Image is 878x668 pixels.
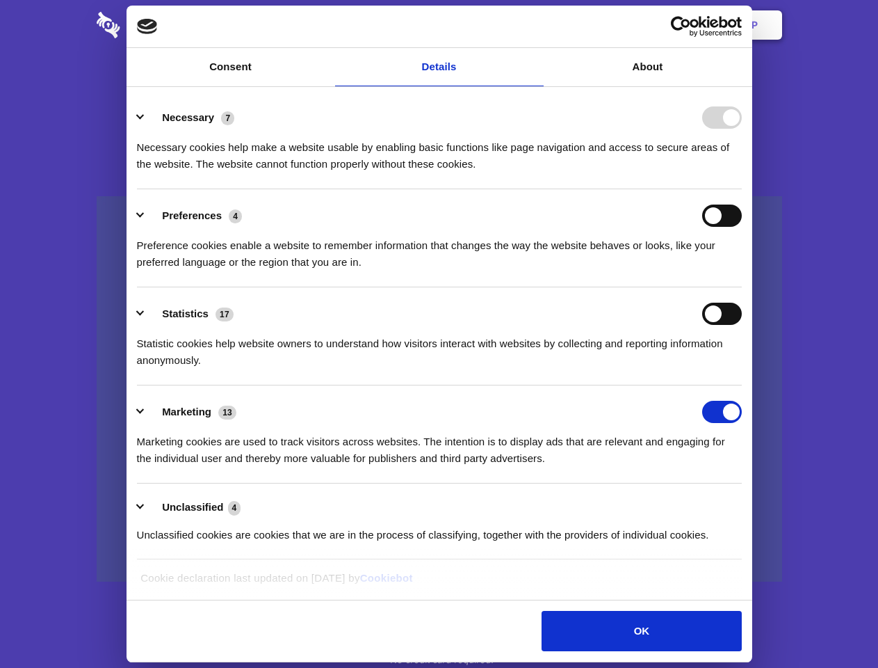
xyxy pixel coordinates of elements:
button: Statistics (17) [137,303,243,325]
span: 4 [228,501,241,515]
button: Preferences (4) [137,205,251,227]
img: logo-wordmark-white-trans-d4663122ce5f474addd5e946df7df03e33cb6a1c49d2221995e7729f52c070b2.svg [97,12,216,38]
button: Marketing (13) [137,401,245,423]
div: Necessary cookies help make a website usable by enabling basic functions like page navigation and... [137,129,742,173]
div: Marketing cookies are used to track visitors across websites. The intention is to display ads tha... [137,423,742,467]
button: OK [542,611,741,651]
a: Pricing [408,3,469,47]
label: Marketing [162,406,211,417]
label: Necessary [162,111,214,123]
span: 7 [221,111,234,125]
a: Wistia video thumbnail [97,196,782,582]
span: 13 [218,406,236,420]
a: Consent [127,48,335,86]
span: 4 [229,209,242,223]
img: logo [137,19,158,34]
span: 17 [216,308,234,321]
a: Login [631,3,691,47]
iframe: Drift Widget Chat Controller [808,598,861,651]
div: Statistic cookies help website owners to understand how visitors interact with websites by collec... [137,325,742,369]
button: Unclassified (4) [137,499,250,516]
div: Unclassified cookies are cookies that we are in the process of classifying, together with the pro... [137,516,742,543]
div: Cookie declaration last updated on [DATE] by [130,570,748,597]
label: Statistics [162,308,209,319]
a: Contact [564,3,628,47]
h4: Auto-redaction of sensitive data, encrypted data sharing and self-destructing private chats. Shar... [97,127,782,173]
a: Cookiebot [360,572,413,584]
button: Necessary (7) [137,106,243,129]
label: Preferences [162,209,222,221]
a: Usercentrics Cookiebot - opens in a new window [620,16,742,37]
div: Preference cookies enable a website to remember information that changes the way the website beha... [137,227,742,271]
h1: Eliminate Slack Data Loss. [97,63,782,113]
a: Details [335,48,544,86]
a: About [544,48,752,86]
